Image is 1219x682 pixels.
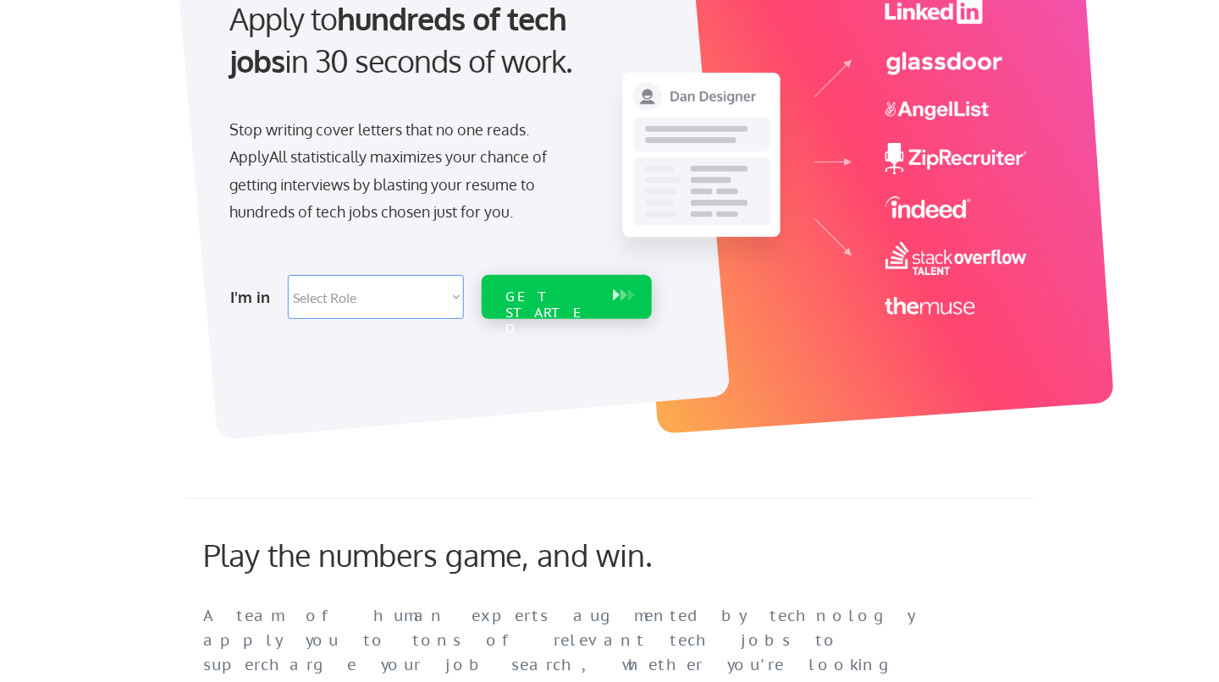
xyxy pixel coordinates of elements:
div: Play the numbers game, and win. [203,536,728,573]
div: I'm in [230,283,278,311]
div: Stop writing cover letters that no one reads. ApplyAll statistically maximizes your chance of get... [229,116,577,226]
div: GET STARTED [505,289,596,338]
